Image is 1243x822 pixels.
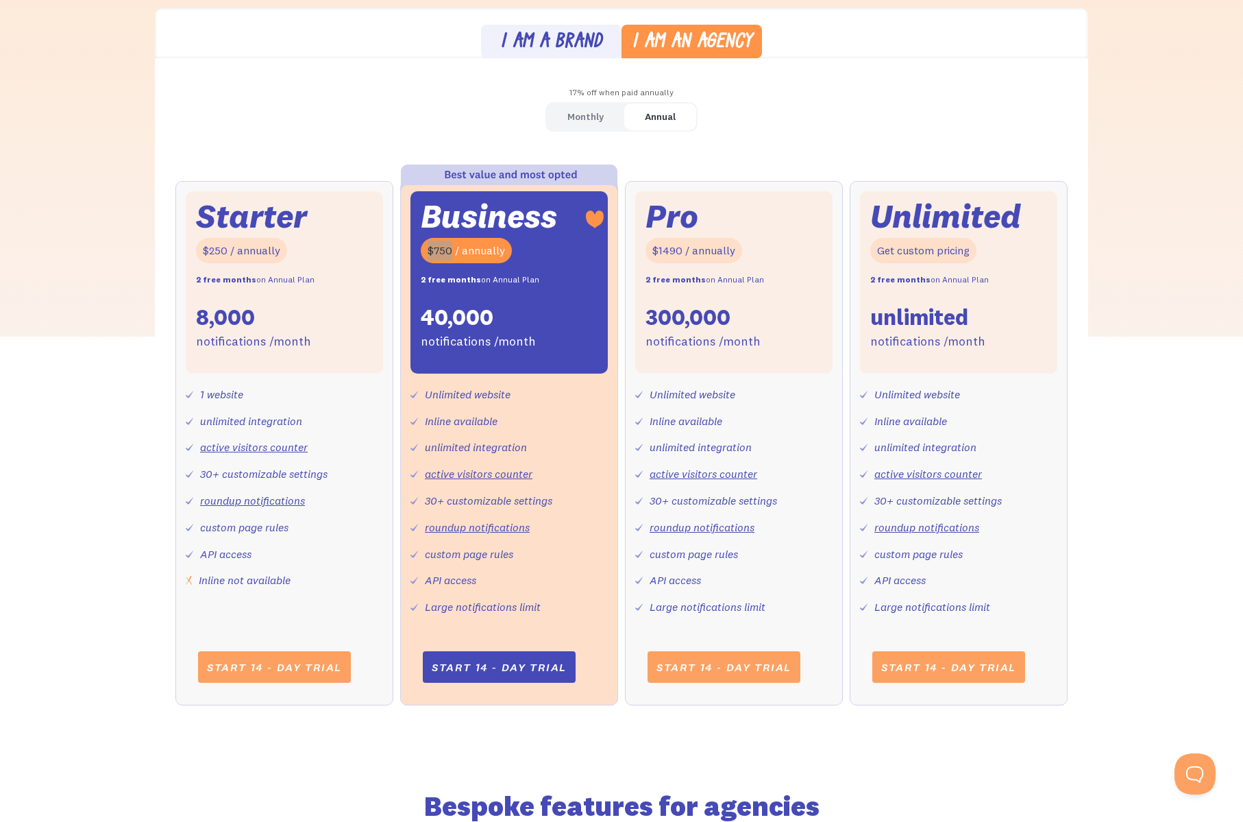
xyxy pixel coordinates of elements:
div: Unlimited website [650,385,735,404]
div: custom page rules [874,544,963,564]
div: custom page rules [425,544,513,564]
div: Inline available [874,411,947,431]
div: Unlimited website [425,385,510,404]
div: 30+ customizable settings [200,464,328,484]
div: Annual [645,107,676,127]
div: 30+ customizable settings [874,491,1002,511]
div: Inline available [650,411,722,431]
div: 17% off when paid annually [155,83,1088,103]
a: Start 14 - day trial [648,651,800,683]
a: roundup notifications [874,520,979,534]
a: roundup notifications [650,520,754,534]
a: active visitors counter [874,467,982,481]
div: API access [200,544,251,564]
strong: 2 free months [870,274,931,285]
div: Get custom pricing [870,238,976,263]
a: Start 14 - day trial [423,651,576,683]
div: on Annual Plan [870,270,989,290]
div: Monthly [567,107,604,127]
h2: Bespoke features for agencies [354,795,889,819]
div: notifications /month [870,332,985,352]
div: unlimited integration [650,437,752,457]
div: custom page rules [200,518,288,537]
div: Inline available [425,411,497,431]
a: Start 14 - day trial [198,651,351,683]
div: $750 / annually [421,238,512,263]
div: notifications /month [421,332,536,352]
div: unlimited [870,303,968,332]
div: unlimited integration [425,437,527,457]
a: active visitors counter [425,467,532,481]
div: API access [425,570,476,590]
a: roundup notifications [200,494,305,507]
div: I am an agency [632,33,752,53]
div: 40,000 [421,303,493,332]
div: on Annual Plan [196,270,315,290]
div: Large notifications limit [874,597,990,617]
strong: 2 free months [196,274,256,285]
div: Unlimited [870,202,1021,231]
div: Large notifications limit [425,597,541,617]
div: Pro [645,202,698,231]
iframe: Toggle Customer Support [1174,753,1216,795]
div: Business [421,202,557,231]
div: custom page rules [650,544,738,564]
a: Start 14 - day trial [872,651,1025,683]
div: notifications /month [645,332,761,352]
div: 1 website [200,385,243,404]
a: active visitors counter [200,440,308,454]
div: API access [650,570,701,590]
div: API access [874,570,926,590]
div: 30+ customizable settings [425,491,552,511]
div: Inline not available [199,570,291,590]
a: active visitors counter [650,467,757,481]
div: Starter [196,202,307,231]
strong: 2 free months [421,274,481,285]
div: $1490 / annually [645,238,742,263]
div: 300,000 [645,303,730,332]
div: unlimited integration [874,437,976,457]
div: $250 / annually [196,238,287,263]
div: notifications /month [196,332,311,352]
div: unlimited integration [200,411,302,431]
div: 30+ customizable settings [650,491,777,511]
div: on Annual Plan [421,270,539,290]
div: 8,000 [196,303,255,332]
div: on Annual Plan [645,270,764,290]
div: I am a brand [500,33,602,53]
a: roundup notifications [425,520,530,534]
div: Large notifications limit [650,597,765,617]
strong: 2 free months [645,274,706,285]
div: Unlimited website [874,385,960,404]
